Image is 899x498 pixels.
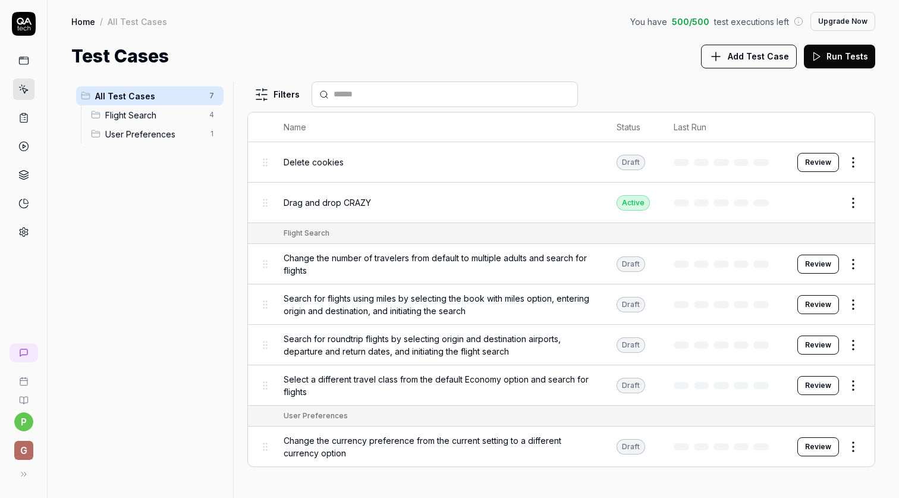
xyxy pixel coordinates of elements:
[205,89,219,103] span: 7
[284,252,593,277] span: Change the number of travelers from default to multiple adults and search for flights
[284,292,593,317] span: Search for flights using miles by selecting the book with miles option, entering origin and desti...
[617,256,645,272] div: Draft
[797,437,839,456] button: Review
[804,45,875,68] button: Run Tests
[284,156,344,168] span: Delete cookies
[272,112,605,142] th: Name
[248,427,875,466] tr: Change the currency preference from the current setting to a different currency optionDraftReview
[71,43,169,70] h1: Test Cases
[5,367,42,386] a: Book a call with us
[205,108,219,122] span: 4
[810,12,875,31] button: Upgrade Now
[105,109,202,121] span: Flight Search
[617,297,645,312] div: Draft
[105,128,202,140] span: User Preferences
[284,333,593,358] span: Search for roundtrip flights by selecting origin and destination airports, departure and return d...
[797,376,839,395] button: Review
[797,153,839,172] button: Review
[86,105,224,124] div: Drag to reorderFlight Search4
[284,228,329,239] div: Flight Search
[248,183,875,223] tr: Drag and drop CRAZYActive
[284,434,593,459] span: Change the currency preference from the current setting to a different currency option
[701,45,797,68] button: Add Test Case
[248,142,875,183] tr: Delete cookiesDraftReview
[284,196,371,209] span: Drag and drop CRAZY
[797,255,839,274] button: Review
[14,412,33,431] button: p
[617,439,645,455] div: Draft
[248,284,875,325] tr: Search for flights using miles by selecting the book with miles option, entering origin and desti...
[617,378,645,393] div: Draft
[630,15,667,28] span: You have
[10,343,38,362] a: New conversation
[248,325,875,365] tr: Search for roundtrip flights by selecting origin and destination airports, departure and return d...
[672,15,709,28] span: 500 / 500
[728,50,789,62] span: Add Test Case
[71,15,95,27] a: Home
[617,155,645,170] div: Draft
[284,373,593,398] span: Select a different travel class from the default Economy option and search for flights
[14,441,33,460] span: G
[605,112,662,142] th: Status
[5,431,42,462] button: G
[108,15,167,27] div: All Test Cases
[662,112,785,142] th: Last Run
[797,336,839,355] button: Review
[205,127,219,141] span: 1
[284,411,348,421] div: User Preferences
[5,386,42,405] a: Documentation
[247,83,307,107] button: Filters
[248,365,875,406] tr: Select a different travel class from the default Economy option and search for flightsDraftReview
[248,244,875,284] tr: Change the number of travelers from default to multiple adults and search for flightsDraftReview
[617,337,645,353] div: Draft
[714,15,789,28] span: test executions left
[797,295,839,314] button: Review
[95,90,202,102] span: All Test Cases
[86,124,224,143] div: Drag to reorderUser Preferences1
[100,15,103,27] div: /
[617,195,650,211] div: Active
